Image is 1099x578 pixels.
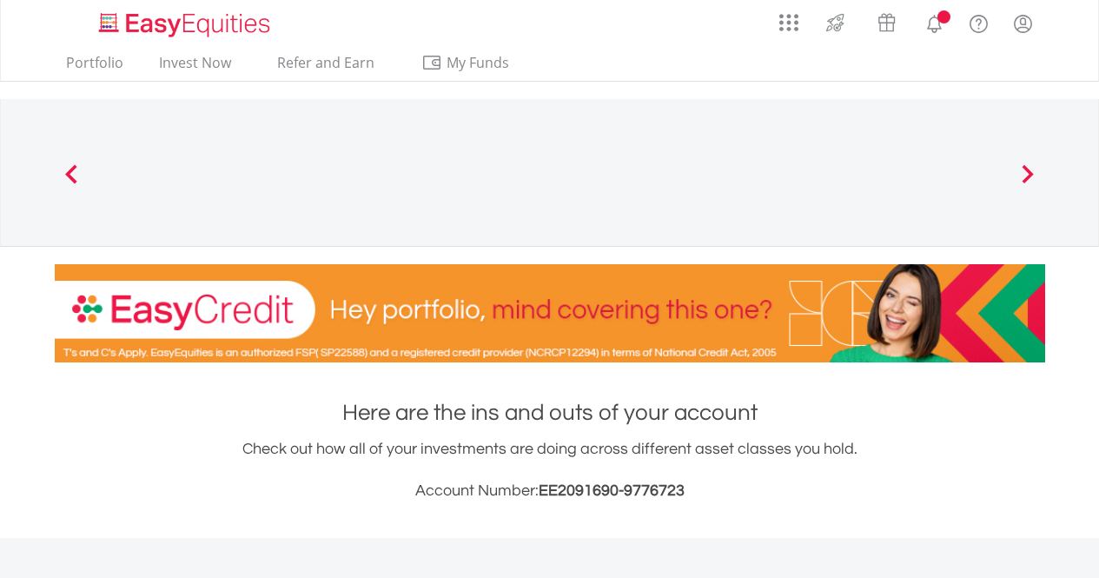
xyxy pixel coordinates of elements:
a: FAQ's and Support [957,4,1001,39]
img: thrive-v2.svg [821,9,850,37]
img: grid-menu-icon.svg [779,13,798,32]
a: Refer and Earn [260,54,393,81]
a: Portfolio [59,54,130,81]
img: vouchers-v2.svg [872,9,901,37]
h3: Account Number: [55,479,1045,503]
h1: Here are the ins and outs of your account [55,397,1045,429]
a: Home page [92,4,277,39]
img: EasyEquities_Logo.png [96,10,277,39]
span: EE2091690-9776723 [539,482,685,499]
a: My Profile [1001,4,1045,43]
span: My Funds [421,51,535,74]
a: AppsGrid [768,4,810,32]
img: EasyCredit Promotion Banner [55,264,1045,362]
span: Refer and Earn [277,53,374,72]
div: Check out how all of your investments are doing across different asset classes you hold. [55,437,1045,503]
a: Notifications [912,4,957,39]
a: Vouchers [861,4,912,37]
a: Invest Now [152,54,238,81]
